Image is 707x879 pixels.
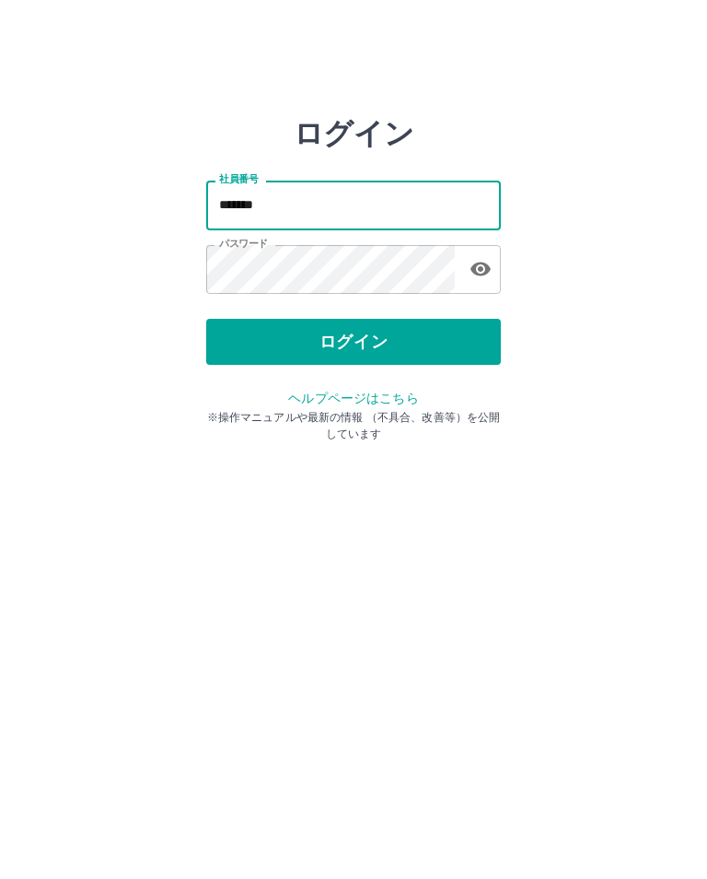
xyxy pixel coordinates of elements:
[219,237,268,251] label: パスワード
[206,319,501,365] button: ログイン
[206,409,501,442] p: ※操作マニュアルや最新の情報 （不具合、改善等）を公開しています
[294,116,414,151] h2: ログイン
[219,172,258,186] label: 社員番号
[288,391,418,405] a: ヘルプページはこちら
